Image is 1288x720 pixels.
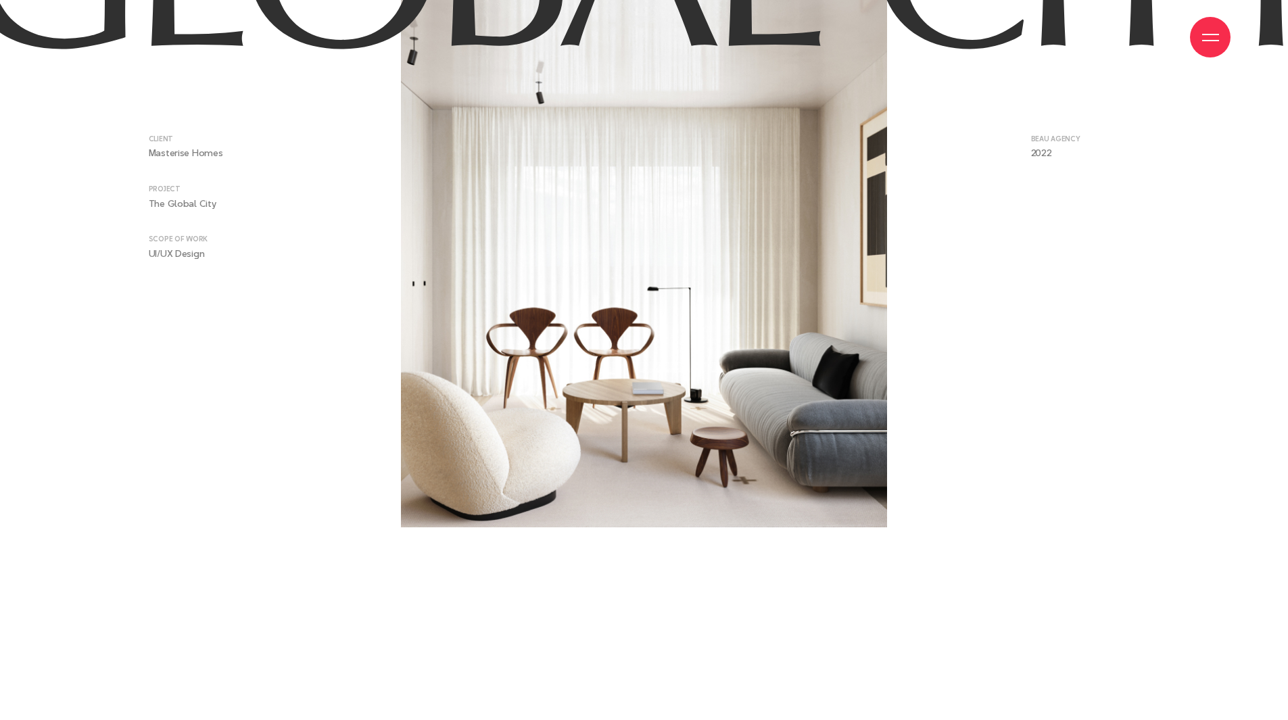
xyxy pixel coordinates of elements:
li: UI/UX Design [149,234,329,260]
small: PROJECT [149,184,329,194]
li: The Global City [149,184,329,210]
li: Masterise Homes [149,134,329,160]
small: Client [149,134,329,144]
small: SCOPE OF WORK [149,234,329,244]
small: BEAU AGENCY [1031,134,1140,144]
li: 2022 [1031,134,1140,160]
